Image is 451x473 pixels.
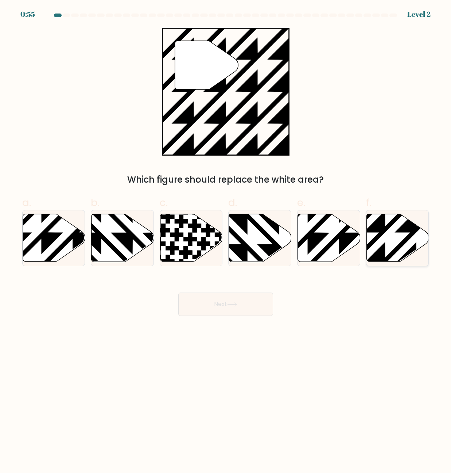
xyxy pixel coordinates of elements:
span: d. [228,195,237,210]
div: Level 2 [407,9,431,20]
span: f. [366,195,371,210]
button: Next [178,293,273,316]
div: Which figure should replace the white area? [27,173,425,186]
g: " [175,41,238,89]
span: a. [22,195,31,210]
span: e. [297,195,305,210]
span: c. [160,195,168,210]
div: 0:55 [20,9,35,20]
span: b. [91,195,100,210]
